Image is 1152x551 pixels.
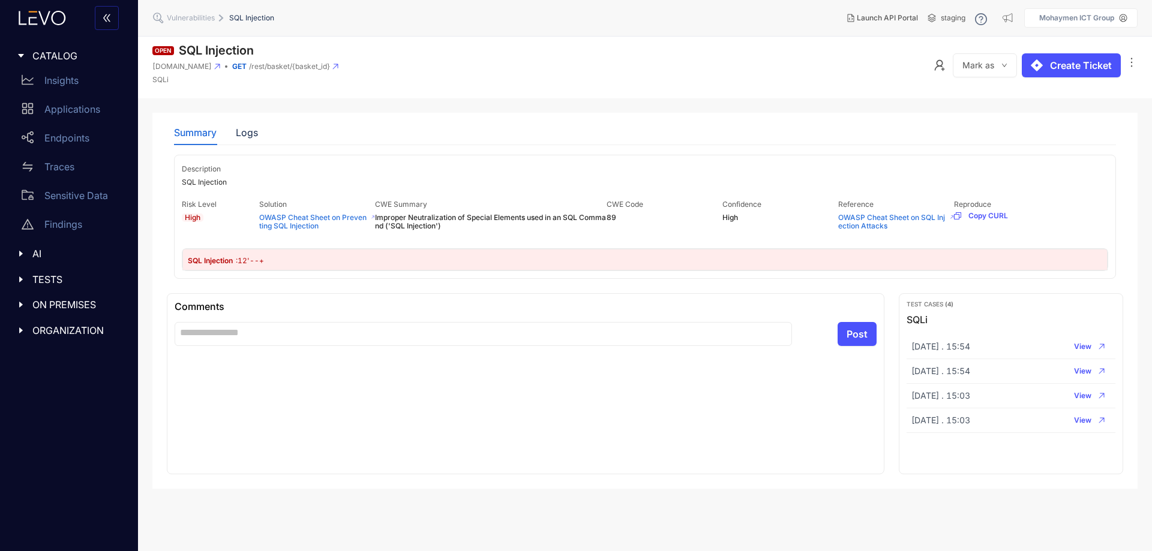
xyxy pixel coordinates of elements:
div: AI [7,241,131,266]
span: Description [182,164,221,173]
a: Sensitive Data [12,183,131,212]
span: Reproduce [954,200,991,209]
span: Mark as [962,61,994,70]
span: Reference [838,200,874,209]
button: ellipsis [1126,53,1138,73]
p: Test Cases [907,301,1116,308]
span: warning [22,218,34,230]
p: Findings [44,219,82,230]
p: Insights [44,75,79,86]
span: caret-right [17,249,25,258]
span: SQL Injection [188,256,235,265]
button: Launch API Portal [838,8,928,28]
a: OWASP Cheat Sheet on Preventing SQL Injection [259,213,367,230]
span: High [182,213,203,222]
p: Traces [44,161,74,172]
span: SQL Injection [182,178,1108,186]
a: Findings [12,212,131,241]
span: /rest/basket/{basket_id} [249,62,330,71]
span: View [1074,392,1091,400]
p: Sensitive Data [44,190,108,201]
span: CWE Code [607,200,643,209]
h1: SQL Injection [179,44,254,58]
span: caret-right [17,326,25,335]
span: Vulnerabilities [167,14,215,22]
button: View [1068,389,1111,403]
span: View [1074,342,1091,351]
span: Create Ticket [1050,60,1112,71]
span: GET [232,62,247,71]
span: ellipsis [1126,56,1138,70]
div: TESTS [7,267,131,292]
button: Create Ticket [1022,53,1121,77]
span: user-add [934,59,946,71]
button: double-left [95,6,119,30]
span: 89 [607,213,722,222]
a: Insights [12,68,131,97]
div: Comments [175,301,877,312]
a: Applications [12,97,131,126]
div: Summary [174,127,217,138]
b: ( 4 ) [945,300,953,308]
span: Copy CURL [968,212,1008,220]
span: [DATE] . 15:03 [911,415,970,425]
p: Endpoints [44,133,89,143]
button: Mark asdown [953,53,1017,77]
div: ORGANIZATION [7,318,131,343]
span: : 12'--+ [236,256,264,265]
span: [DATE] . 15:54 [911,342,970,351]
span: CATALOG [32,50,121,61]
span: View [1074,367,1091,375]
span: Confidence [722,200,761,209]
a: Endpoints [12,126,131,155]
span: Risk Level [182,200,217,209]
span: View [1074,416,1091,424]
span: Post [847,329,868,339]
span: [DATE] . 15:03 [911,391,970,401]
span: Launch API Portal [857,14,918,22]
div: Logs [236,127,258,138]
span: ON PREMISES [32,299,121,310]
span: Open [152,46,174,56]
span: double-left [102,13,112,24]
span: swap [22,161,34,173]
div: CATALOG [7,43,131,68]
span: [DATE] . 15:54 [911,366,970,376]
span: TESTS [32,274,121,285]
button: View [1068,339,1111,354]
button: View [1068,364,1111,378]
span: caret-right [17,275,25,284]
p: Applications [44,104,100,115]
span: High [722,213,838,222]
span: staging [941,14,965,22]
div: ON PREMISES [7,292,131,317]
h3: SQLi [907,314,1116,325]
button: Copy CURL [954,209,1008,223]
span: ORGANIZATION [32,325,121,336]
span: AI [32,248,121,259]
span: SQL Injection [229,14,274,22]
span: caret-right [17,300,25,309]
p: Mohaymen ICT Group [1039,14,1114,22]
a: OWASP Cheat Sheet on SQL Injection Attacks [838,213,945,230]
a: Traces [12,155,131,183]
span: CWE Summary [375,200,427,209]
button: Post [838,322,877,346]
span: Improper Neutralization of Special Elements used in an SQL Command ('SQL Injection') [375,213,607,230]
p: SQLi [152,76,338,84]
span: [DOMAIN_NAME] [152,62,212,71]
span: Solution [259,200,287,209]
button: View [1068,413,1111,427]
span: down [1001,62,1007,69]
span: caret-right [17,52,25,60]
